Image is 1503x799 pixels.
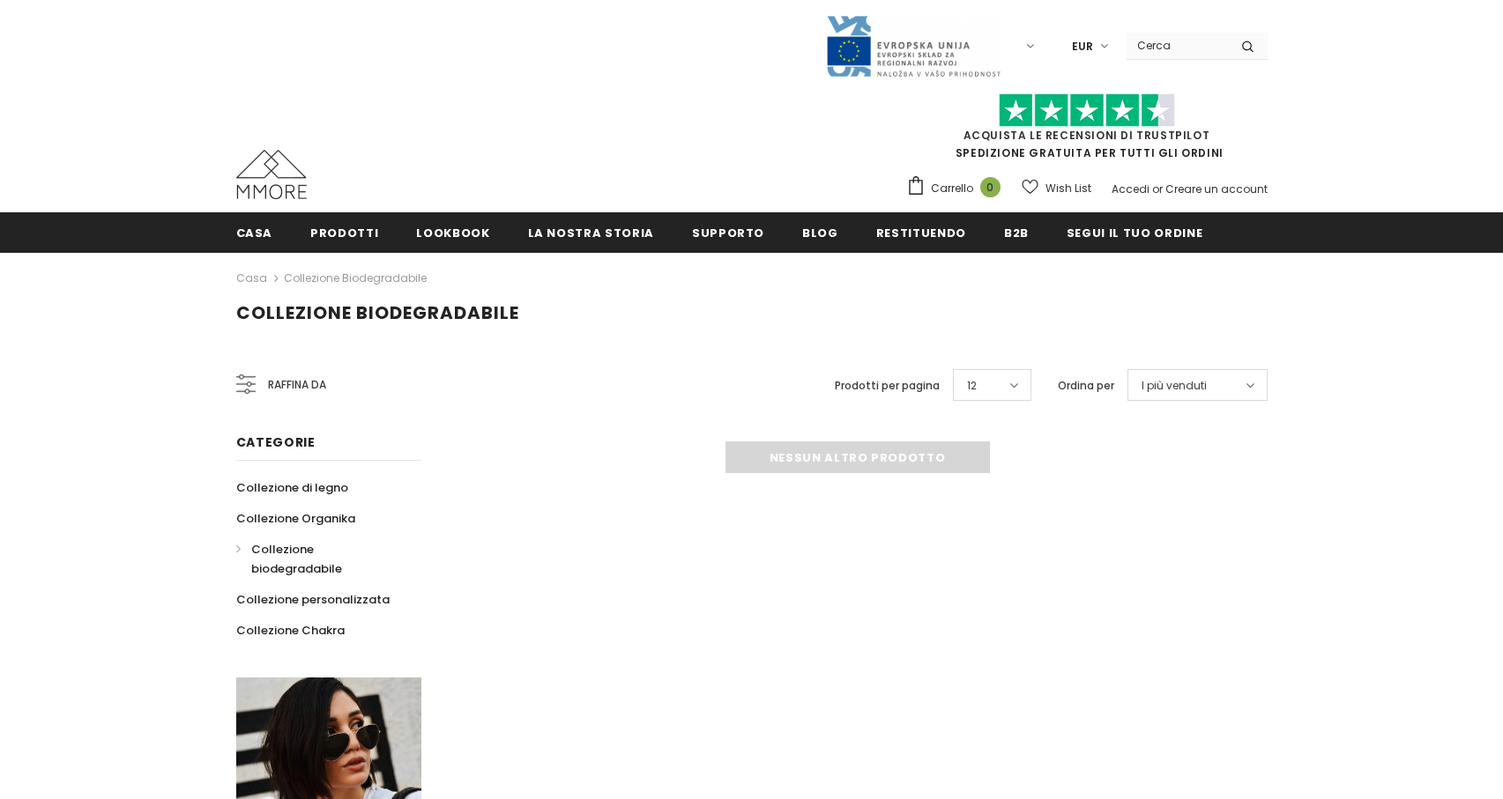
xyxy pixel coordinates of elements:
span: Collezione biodegradabile [236,300,519,325]
span: 12 [967,377,977,395]
a: Lookbook [416,212,489,252]
span: Categorie [236,433,316,451]
span: Raffina da [268,375,326,395]
span: Blog [802,225,838,241]
a: La nostra storia [528,212,654,252]
a: Collezione Organika [236,503,355,534]
label: Ordina per [1058,377,1114,395]
span: Segui il tuo ordine [1067,225,1202,241]
span: La nostra storia [528,225,654,241]
a: Creare un account [1165,181,1268,196]
span: 0 [980,177,1001,197]
span: SPEDIZIONE GRATUITA PER TUTTI GLI ORDINI [906,101,1268,160]
span: Wish List [1045,180,1091,197]
span: Casa [236,225,273,241]
a: Casa [236,268,267,289]
a: Carrello 0 [906,175,1009,202]
span: Carrello [931,180,973,197]
a: Restituendo [876,212,966,252]
span: B2B [1004,225,1029,241]
span: EUR [1072,38,1093,55]
a: Collezione di legno [236,472,348,503]
a: Collezione personalizzata [236,584,390,615]
span: I più venduti [1142,377,1207,395]
a: Acquista le recensioni di TrustPilot [964,128,1210,143]
a: Accedi [1112,181,1150,196]
span: or [1152,181,1163,196]
img: Casi MMORE [236,150,307,199]
span: supporto [692,225,764,241]
span: Prodotti [310,225,378,241]
a: Blog [802,212,838,252]
a: Wish List [1022,173,1091,203]
label: Prodotti per pagina [835,377,940,395]
span: Collezione di legno [236,479,348,496]
img: Fidati di Pilot Stars [999,93,1175,128]
a: Casa [236,212,273,252]
span: Lookbook [416,225,489,241]
a: B2B [1004,212,1029,252]
a: Segui il tuo ordine [1067,212,1202,252]
a: Collezione biodegradabile [284,270,427,285]
span: Collezione biodegradabile [251,541,342,577]
span: Restituendo [876,225,966,241]
span: Collezione personalizzata [236,591,390,608]
img: Javni Razpis [825,14,1001,78]
a: supporto [692,212,764,252]
a: Prodotti [310,212,378,252]
a: Collezione biodegradabile [236,534,402,584]
span: Collezione Chakra [236,622,345,639]
input: Search Site [1127,33,1228,58]
a: Javni Razpis [825,38,1001,53]
span: Collezione Organika [236,510,355,527]
a: Collezione Chakra [236,615,345,646]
